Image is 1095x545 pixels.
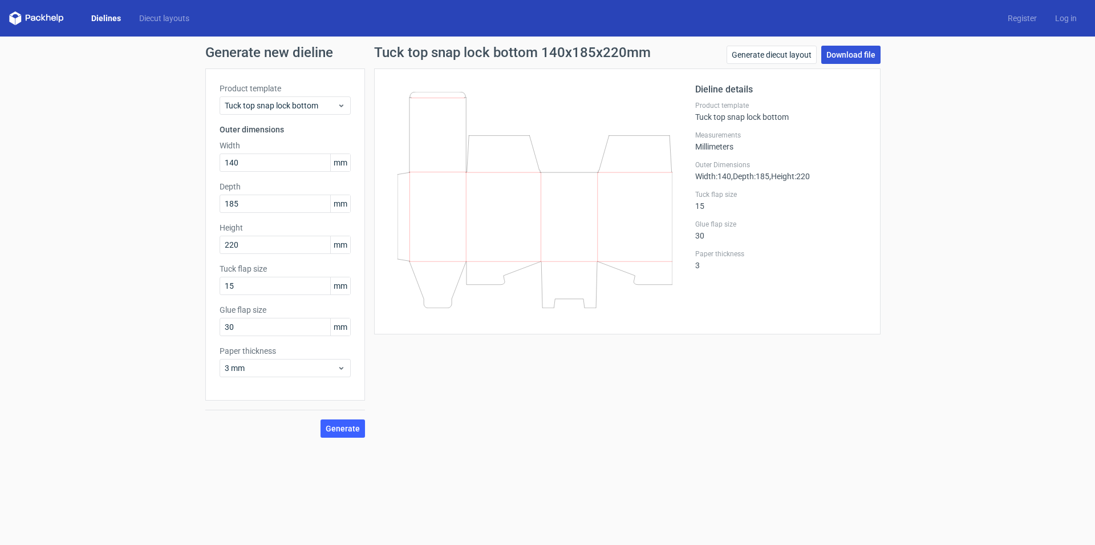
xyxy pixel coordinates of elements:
label: Depth [220,181,351,192]
label: Height [220,222,351,233]
label: Glue flap size [695,220,866,229]
span: Generate [326,425,360,433]
label: Paper thickness [695,249,866,259]
label: Tuck flap size [220,263,351,274]
span: Width : 140 [695,172,731,181]
a: Generate diecut layout [727,46,817,64]
div: 3 [695,249,866,270]
h3: Outer dimensions [220,124,351,135]
a: Download file [821,46,881,64]
span: mm [330,318,350,336]
a: Dielines [82,13,130,24]
div: Millimeters [695,131,866,151]
span: , Height : 220 [769,172,810,181]
div: 15 [695,190,866,211]
div: 30 [695,220,866,240]
span: , Depth : 185 [731,172,769,181]
label: Tuck flap size [695,190,866,199]
a: Register [999,13,1046,24]
h1: Tuck top snap lock bottom 140x185x220mm [374,46,651,59]
span: mm [330,277,350,294]
label: Product template [220,83,351,94]
a: Diecut layouts [130,13,198,24]
a: Log in [1046,13,1086,24]
span: mm [330,236,350,253]
label: Product template [695,101,866,110]
h2: Dieline details [695,83,866,96]
button: Generate [321,419,365,438]
label: Paper thickness [220,345,351,357]
span: Tuck top snap lock bottom [225,100,337,111]
span: 3 mm [225,362,337,374]
label: Measurements [695,131,866,140]
div: Tuck top snap lock bottom [695,101,866,122]
span: mm [330,154,350,171]
span: mm [330,195,350,212]
h1: Generate new dieline [205,46,890,59]
label: Glue flap size [220,304,351,316]
label: Outer Dimensions [695,160,866,169]
label: Width [220,140,351,151]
